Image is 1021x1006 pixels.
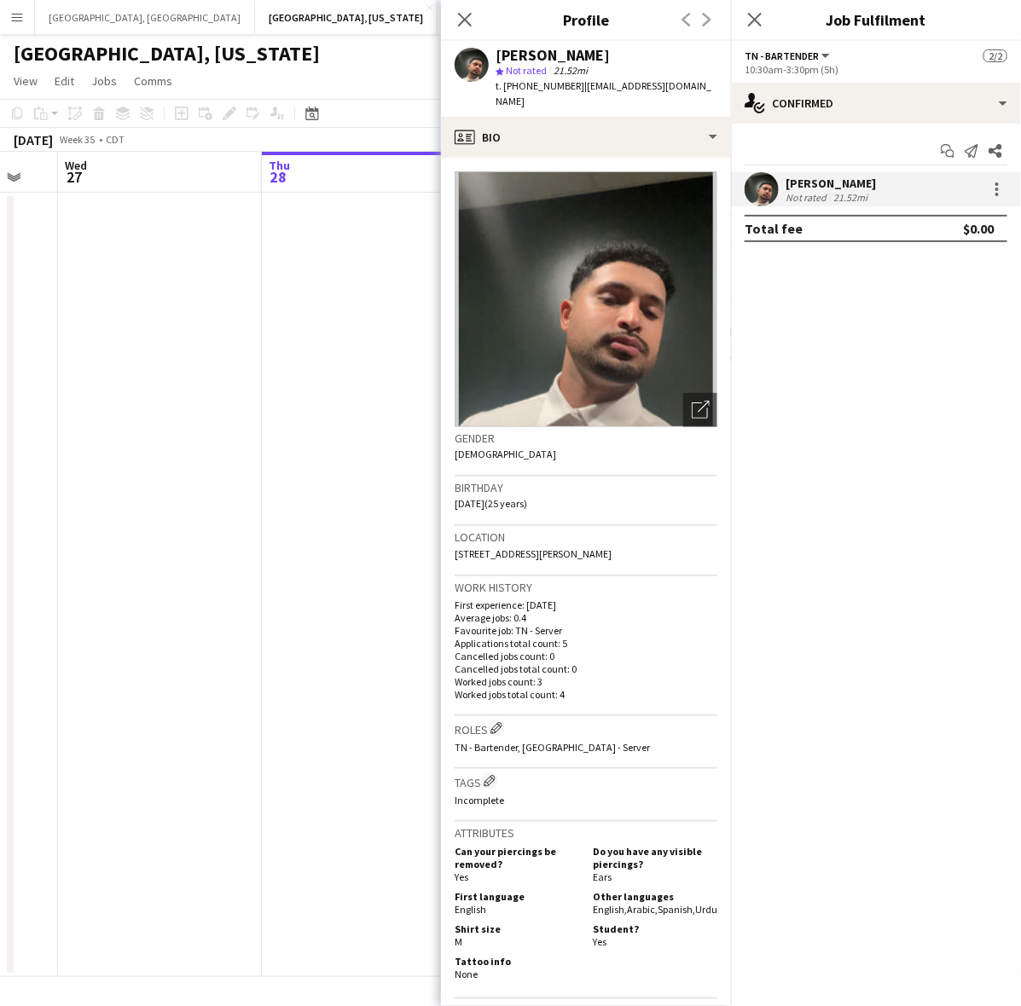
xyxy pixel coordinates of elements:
h5: First language [455,890,579,903]
div: Total fee [745,220,803,237]
p: First experience: [DATE] [455,598,717,611]
div: Confirmed [731,83,1021,124]
h1: [GEOGRAPHIC_DATA], [US_STATE] [14,41,320,66]
span: 27 [62,167,87,187]
span: M [455,935,462,948]
span: [DEMOGRAPHIC_DATA] [455,448,556,460]
span: TN - Bartender, [GEOGRAPHIC_DATA] - Server [455,741,650,754]
button: [GEOGRAPHIC_DATA], [GEOGRAPHIC_DATA] [35,1,255,34]
div: Bio [441,117,731,158]
button: TN - Bartender [745,49,832,62]
h5: Can your piercings be removed? [455,845,579,870]
h3: Tags [455,772,717,790]
span: [STREET_ADDRESS][PERSON_NAME] [455,547,612,560]
div: CDT [106,133,125,146]
span: Arabic , [627,903,658,916]
h3: Job Fulfilment [731,9,1021,31]
span: Not rated [506,64,547,77]
span: None [455,968,478,980]
h3: Gender [455,431,717,446]
span: | [EMAIL_ADDRESS][DOMAIN_NAME] [496,79,711,107]
span: Comms [134,73,172,89]
p: Cancelled jobs count: 0 [455,650,717,662]
span: Wed [65,158,87,173]
h3: Birthday [455,480,717,495]
span: Week 35 [56,133,99,146]
img: Crew avatar or photo [455,171,717,427]
span: Yes [455,870,468,883]
p: Worked jobs count: 3 [455,675,717,688]
h3: Work history [455,580,717,595]
h3: Roles [455,720,717,737]
span: View [14,73,38,89]
button: [GEOGRAPHIC_DATA], [US_STATE] [255,1,438,34]
p: Applications total count: 5 [455,637,717,650]
span: 21.52mi [550,64,591,77]
a: View [7,70,44,92]
div: 21.52mi [830,191,871,204]
div: [PERSON_NAME] [786,176,876,191]
h5: Shirt size [455,922,579,935]
span: [DATE] (25 years) [455,497,527,510]
h3: Profile [441,9,731,31]
div: [DATE] [14,131,53,148]
p: Favourite job: TN - Server [455,624,717,637]
h3: Location [455,529,717,545]
span: English , [593,903,627,916]
div: 10:30am-3:30pm (5h) [745,63,1007,76]
span: 2/2 [983,49,1007,62]
span: Thu [269,158,290,173]
p: Worked jobs total count: 4 [455,688,717,701]
div: Open photos pop-in [683,393,717,427]
span: TN - Bartender [745,49,819,62]
div: [PERSON_NAME] [496,48,610,63]
span: Spanish , [658,903,695,916]
h5: Other languages [593,890,717,903]
span: Edit [55,73,74,89]
a: Jobs [84,70,124,92]
span: Jobs [91,73,117,89]
div: Not rated [786,191,830,204]
p: Average jobs: 0.4 [455,611,717,624]
h5: Tattoo info [455,955,579,968]
span: Ears [593,870,612,883]
h5: Do you have any visible piercings? [593,845,717,870]
span: t. [PHONE_NUMBER] [496,79,584,92]
span: Yes [593,935,606,948]
a: Comms [127,70,179,92]
h3: Attributes [455,825,717,841]
span: 28 [266,167,290,187]
a: Edit [48,70,81,92]
p: Cancelled jobs total count: 0 [455,662,717,675]
span: English [455,903,486,916]
p: Incomplete [455,794,717,807]
span: Urdu [695,903,717,916]
h5: Student? [593,922,717,935]
div: $0.00 [963,220,994,237]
